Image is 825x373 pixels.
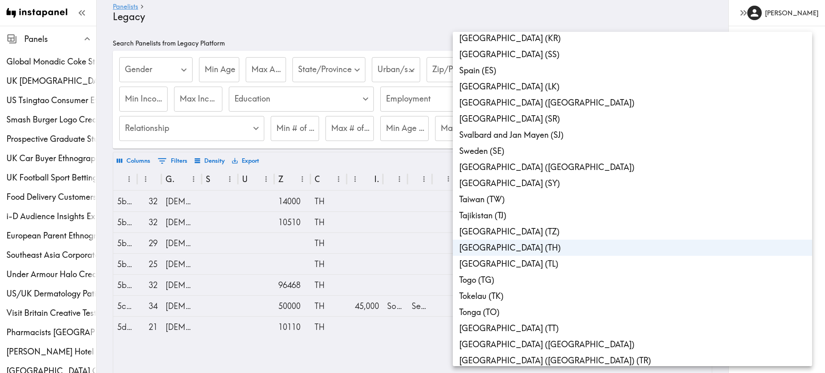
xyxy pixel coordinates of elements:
[453,272,812,288] li: Togo (TG)
[453,336,812,352] li: [GEOGRAPHIC_DATA] ([GEOGRAPHIC_DATA])
[453,288,812,304] li: Tokelau (TK)
[453,256,812,272] li: [GEOGRAPHIC_DATA] (TL)
[453,111,812,127] li: [GEOGRAPHIC_DATA] (SR)
[453,30,812,46] li: [GEOGRAPHIC_DATA] (KR)
[453,320,812,336] li: [GEOGRAPHIC_DATA] (TT)
[453,207,812,224] li: Tajikistan (TJ)
[453,127,812,143] li: Svalbard and Jan Mayen (SJ)
[453,175,812,191] li: [GEOGRAPHIC_DATA] (SY)
[453,95,812,111] li: [GEOGRAPHIC_DATA] ([GEOGRAPHIC_DATA])
[453,304,812,320] li: Tonga (TO)
[453,79,812,95] li: [GEOGRAPHIC_DATA] (LK)
[453,191,812,207] li: Taiwan (TW)
[453,240,812,256] li: [GEOGRAPHIC_DATA] (TH)
[453,159,812,175] li: [GEOGRAPHIC_DATA] ([GEOGRAPHIC_DATA])
[453,224,812,240] li: [GEOGRAPHIC_DATA] (TZ)
[453,46,812,62] li: [GEOGRAPHIC_DATA] (SS)
[453,143,812,159] li: Sweden (SE)
[453,352,812,369] li: [GEOGRAPHIC_DATA] ([GEOGRAPHIC_DATA]) (TR)
[453,62,812,79] li: Spain (ES)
